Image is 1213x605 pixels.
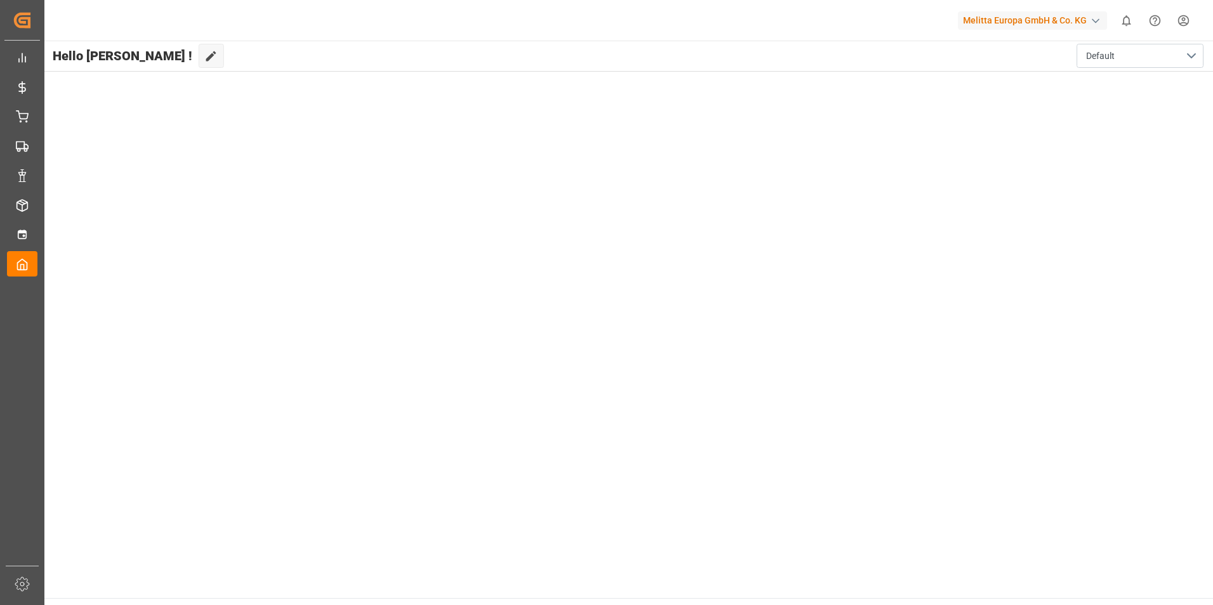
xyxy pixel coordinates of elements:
span: Default [1086,49,1115,63]
button: Melitta Europa GmbH & Co. KG [958,8,1112,32]
button: Help Center [1141,6,1169,35]
span: Hello [PERSON_NAME] ! [53,44,192,68]
div: Melitta Europa GmbH & Co. KG [958,11,1107,30]
button: show 0 new notifications [1112,6,1141,35]
button: open menu [1077,44,1203,68]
